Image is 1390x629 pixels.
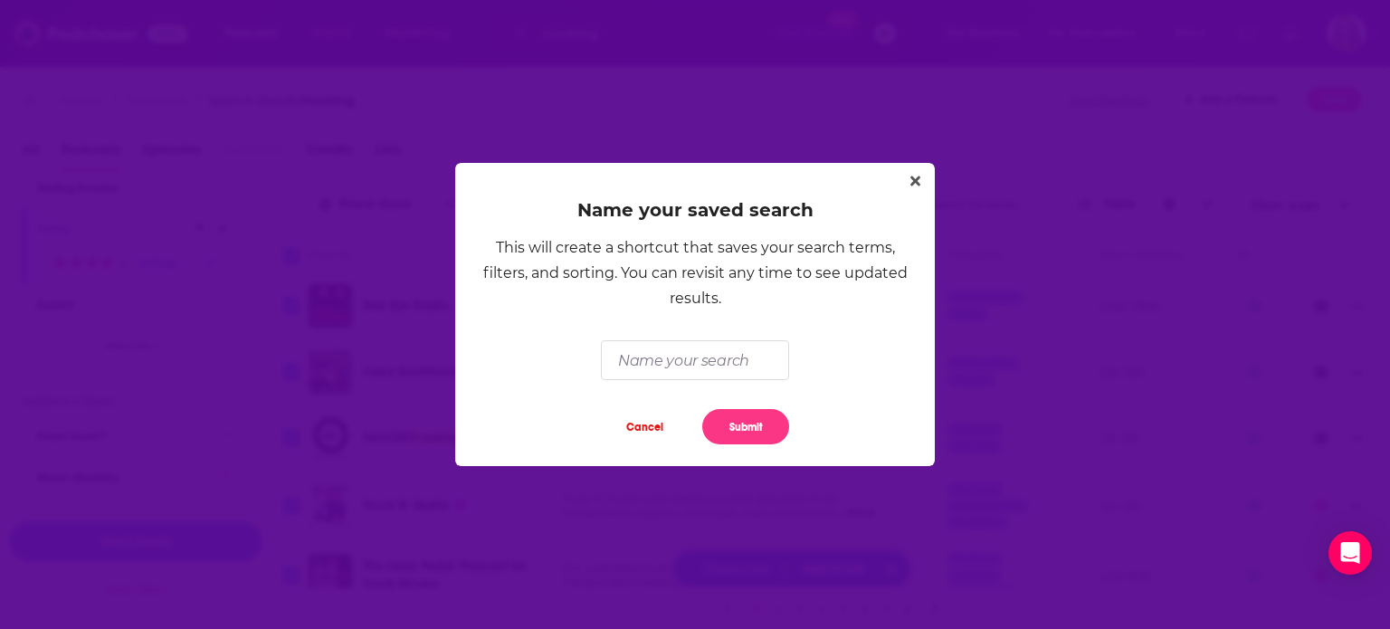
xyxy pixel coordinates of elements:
[702,409,789,444] button: Submit
[601,409,688,444] button: Cancel
[577,199,814,221] h2: Name your saved search
[477,235,913,311] div: This will create a shortcut that saves your search terms, filters, and sorting. You can revisit a...
[601,340,788,379] input: Name your search
[1328,531,1372,575] div: Open Intercom Messenger
[903,170,928,193] button: Close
